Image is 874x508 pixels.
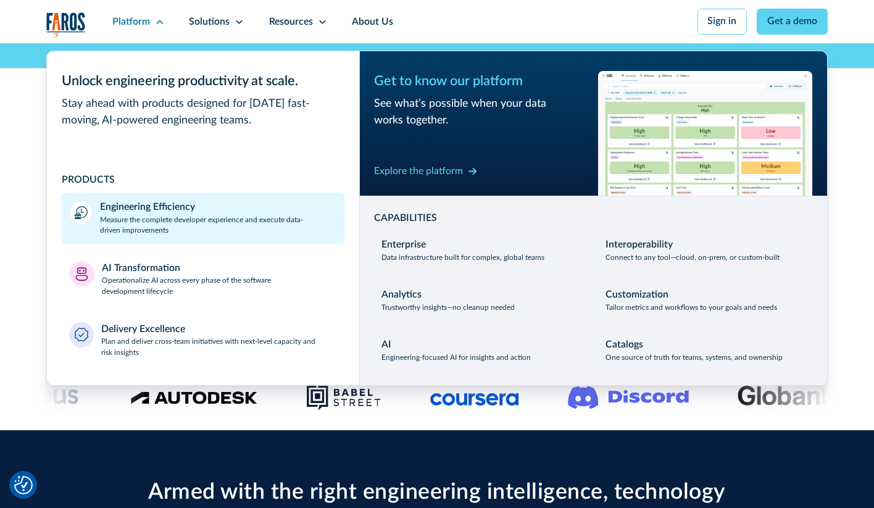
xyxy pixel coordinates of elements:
img: Logo of the analytics and reporting company Faros. [46,12,85,38]
p: Measure the complete developer experience and execute data-driven improvements [100,215,337,237]
img: Workflow productivity trends heatmap chart [598,71,812,196]
a: home [46,12,85,38]
p: Connect to any tool—cloud, on-prem, or custom-built [606,252,780,264]
img: Revisit consent button [14,476,33,494]
div: Get to know our platform [374,71,588,91]
div: Enterprise [381,238,426,252]
img: Babel Street logo png [306,381,381,410]
a: CatalogsOne source of truth for teams, systems, and ownership [598,330,812,370]
a: Delivery ExcellencePlan and deliver cross-team initiatives with next-level capacity and risk insi... [62,315,344,366]
a: Explore the platform [374,162,478,181]
img: Logo of the online learning platform Coursera. [430,386,519,406]
div: Solutions [189,15,230,30]
a: InteroperabilityConnect to any tool—cloud, on-prem, or custom-built [598,230,812,270]
a: AnalyticsTrustworthy insights—no cleanup needed [374,280,588,320]
div: Engineering Efficiency [100,200,195,215]
div: Interoperability [606,238,673,252]
a: AIEngineering-focused AI for insights and action [374,330,588,370]
a: CustomizationTailor metrics and workflows to your goals and needs [598,280,812,320]
p: Trustworthy insights—no cleanup needed [381,302,515,314]
p: Tailor metrics and workflows to your goals and needs [606,302,777,314]
div: PRODUCTS [62,173,344,188]
a: Get a demo [757,9,828,35]
p: Engineering-focused AI for insights and action [381,352,531,364]
div: AI Transformation [102,261,180,276]
button: Cookie Settings [14,476,33,494]
nav: Platform [46,43,827,386]
div: Customization [606,288,668,302]
div: Explore the platform [374,164,463,179]
div: Delivery Excellence [101,322,185,337]
a: AI TransformationOperationalize AI across every phase of the software development lifecycle [62,254,344,305]
a: Engineering EfficiencyMeasure the complete developer experience and execute data-driven improvements [62,193,344,244]
div: Resources [269,15,313,30]
div: Stay ahead with products designed for [DATE] fast-moving, AI-powered engineering teams. [62,96,344,128]
div: Analytics [381,288,422,302]
p: Plan and deliver cross-team initiatives with next-level capacity and risk insights [101,336,337,359]
p: One source of truth for teams, systems, and ownership [606,352,783,364]
div: AI [381,338,391,352]
a: Sign in [697,9,747,35]
div: Platform [112,15,150,30]
a: EnterpriseData infrastructure built for complex, global teams [374,230,588,270]
img: Logo of the design software company Autodesk. [130,388,257,404]
div: Unlock engineering productivity at scale. [62,71,344,91]
img: Logo of the communication platform Discord. [568,383,689,409]
div: See what’s possible when your data works together. [374,96,588,128]
div: CAPABILITIES [374,211,812,226]
p: Operationalize AI across every phase of the software development lifecycle [102,275,337,298]
p: Data infrastructure built for complex, global teams [381,252,544,264]
div: Catalogs [606,338,643,352]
